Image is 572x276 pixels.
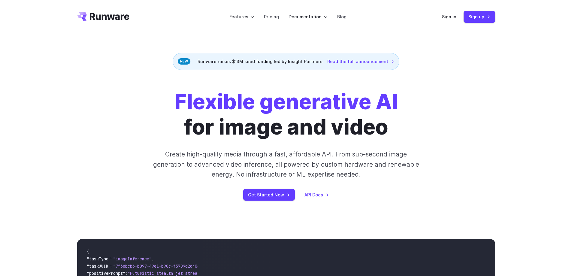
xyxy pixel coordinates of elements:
[174,89,398,140] h1: for image and video
[87,249,89,254] span: {
[87,256,111,262] span: "taskType"
[229,13,254,20] label: Features
[113,256,152,262] span: "imageInference"
[113,263,204,269] span: "7f3ebcb6-b897-49e1-b98c-f5789d2d40d7"
[87,271,125,276] span: "positivePrompt"
[87,263,111,269] span: "taskUUID"
[111,263,113,269] span: :
[304,191,329,198] a: API Docs
[464,11,495,23] a: Sign up
[152,256,154,262] span: ,
[173,53,399,70] div: Runware raises $13M seed funding led by Insight Partners
[152,149,420,179] p: Create high-quality media through a fast, affordable API. From sub-second image generation to adv...
[337,13,347,20] a: Blog
[125,271,128,276] span: :
[243,189,295,201] a: Get Started Now
[128,271,346,276] span: "Futuristic stealth jet streaking through a neon-lit cityscape with glowing purple exhaust"
[174,89,398,114] strong: Flexible generative AI
[442,13,456,20] a: Sign in
[289,13,328,20] label: Documentation
[111,256,113,262] span: :
[77,12,129,21] a: Go to /
[264,13,279,20] a: Pricing
[327,58,394,65] a: Read the full announcement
